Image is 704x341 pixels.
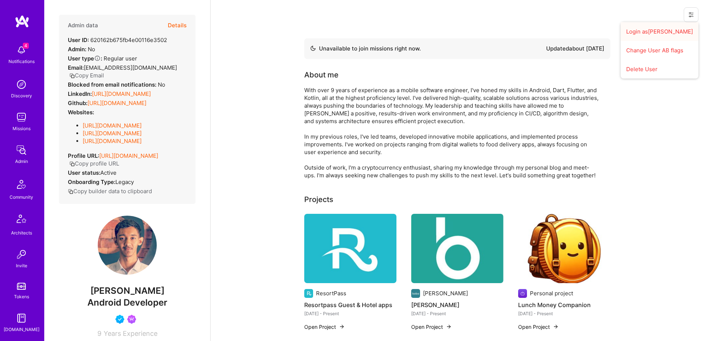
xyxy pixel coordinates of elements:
[546,44,604,53] div: Updated about [DATE]
[13,125,31,132] div: Missions
[518,310,610,317] div: [DATE] - Present
[68,178,115,185] strong: Onboarding Type:
[100,169,117,176] span: Active
[11,92,32,100] div: Discovery
[518,323,559,331] button: Open Project
[83,138,142,145] a: [URL][DOMAIN_NAME]
[423,289,468,297] div: [PERSON_NAME]
[13,211,30,229] img: Architects
[310,44,421,53] div: Unavailable to join missions right now.
[68,46,86,53] strong: Admin:
[68,187,152,195] button: Copy builder data to clipboard
[104,330,157,337] span: Years Experience
[115,315,124,324] img: Vetted A.Teamer
[69,73,75,79] i: icon Copy
[411,289,420,298] img: Company logo
[87,100,146,107] a: [URL][DOMAIN_NAME]
[14,77,29,92] img: discovery
[411,323,452,331] button: Open Project
[411,214,503,283] img: Bobo
[68,81,158,88] strong: Blocked from email notifications:
[304,194,333,205] div: Projects
[310,45,316,51] img: Availability
[68,64,84,71] strong: Email:
[553,324,559,330] img: arrow-right
[69,161,75,167] i: icon Copy
[68,189,73,194] i: icon Copy
[304,214,396,283] img: Resortpass Guest & Hotel apps
[59,285,195,296] span: [PERSON_NAME]
[304,86,599,179] div: With over 9 years of experience as a mobile software engineer, I've honed my skills in Android, D...
[68,100,87,107] strong: Github:
[17,283,26,290] img: tokens
[69,160,119,167] button: Copy profile URL
[83,122,142,129] a: [URL][DOMAIN_NAME]
[99,152,158,159] a: [URL][DOMAIN_NAME]
[23,43,29,49] span: 4
[68,45,95,53] div: No
[14,143,29,157] img: admin teamwork
[14,110,29,125] img: teamwork
[68,55,102,62] strong: User type :
[68,169,100,176] strong: User status:
[68,22,98,29] h4: Admin data
[621,22,698,41] button: Login as[PERSON_NAME]
[15,157,28,165] div: Admin
[518,300,610,310] h4: Lunch Money Companion
[11,229,32,237] div: Architects
[4,326,39,333] div: [DOMAIN_NAME]
[411,310,503,317] div: [DATE] - Present
[92,90,151,97] a: [URL][DOMAIN_NAME]
[68,90,92,97] strong: LinkedIn:
[68,36,167,44] div: 620162b675fb4e00116e3502
[168,15,187,36] button: Details
[68,55,137,62] div: Regular user
[115,178,134,185] span: legacy
[518,214,610,283] img: Lunch Money Companion
[84,64,177,71] span: [EMAIL_ADDRESS][DOMAIN_NAME]
[304,310,396,317] div: [DATE] - Present
[304,69,339,80] div: About me
[621,41,698,60] button: Change User AB flags
[14,311,29,326] img: guide book
[411,300,503,310] h4: [PERSON_NAME]
[68,109,94,116] strong: Websites:
[518,289,527,298] img: Company logo
[83,130,142,137] a: [URL][DOMAIN_NAME]
[316,289,346,297] div: ResortPass
[8,58,35,65] div: Notifications
[15,15,30,28] img: logo
[304,300,396,310] h4: Resortpass Guest & Hotel apps
[13,175,30,193] img: Community
[127,315,136,324] img: Been on Mission
[530,289,573,297] div: Personal project
[339,324,345,330] img: arrow-right
[14,293,29,300] div: Tokens
[14,43,29,58] img: bell
[14,247,29,262] img: Invite
[621,60,698,79] button: Delete User
[69,72,104,79] button: Copy Email
[304,289,313,298] img: Company logo
[98,216,157,275] img: User Avatar
[304,323,345,331] button: Open Project
[97,330,101,337] span: 9
[68,152,99,159] strong: Profile URL:
[16,262,27,269] div: Invite
[446,324,452,330] img: arrow-right
[94,55,101,62] i: Help
[10,193,33,201] div: Community
[68,81,165,88] div: No
[68,36,89,44] strong: User ID:
[87,297,167,308] span: Android Developer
